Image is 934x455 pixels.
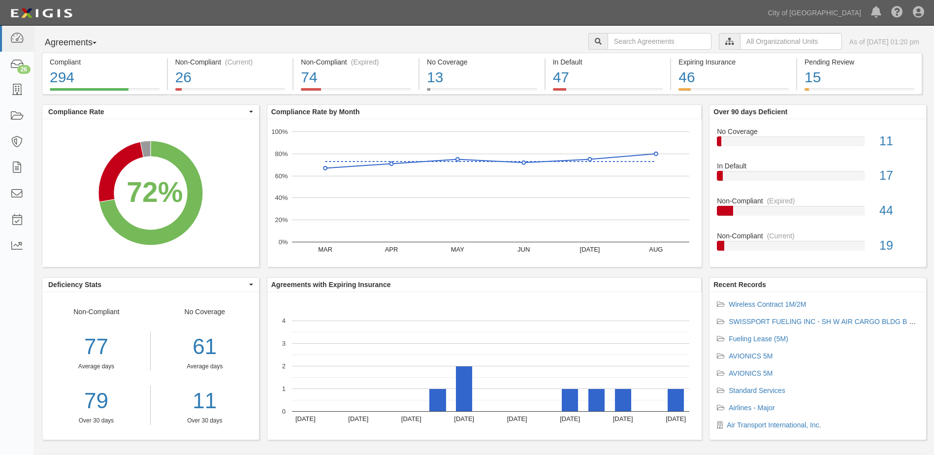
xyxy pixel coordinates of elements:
a: Non-Compliant(Expired)44 [717,196,919,231]
div: 44 [872,202,926,220]
img: logo-5460c22ac91f19d4615b14bd174203de0afe785f0fc80cf4dbbc73dc1793850b.png [7,4,75,22]
div: No Coverage [427,57,537,67]
div: Non-Compliant (Expired) [301,57,411,67]
text: [DATE] [560,415,580,422]
text: 0% [278,238,288,246]
a: In Default47 [546,88,671,96]
a: Non-Compliant(Expired)74 [293,88,419,96]
div: 46 [678,67,789,88]
button: Agreements [42,33,116,53]
a: Fueling Lease (5M) [729,335,788,343]
div: Average days [42,362,150,371]
div: 74 [301,67,411,88]
a: Wireless Contract 1M/2M [729,300,806,308]
text: [DATE] [348,415,368,422]
div: Over 30 days [158,417,252,425]
svg: A chart. [42,119,259,267]
a: No Coverage11 [717,127,919,162]
div: 26 [17,65,31,74]
a: In Default17 [717,161,919,196]
button: Compliance Rate [42,105,259,119]
button: Deficiency Stats [42,278,259,292]
b: Agreements with Expiring Insurance [271,281,391,289]
svg: A chart. [267,292,702,440]
input: All Organizational Units [740,33,842,50]
div: Compliant [50,57,160,67]
text: [DATE] [507,415,527,422]
text: 2 [282,362,286,370]
div: Pending Review [805,57,914,67]
a: Expiring Insurance46 [671,88,796,96]
a: Compliant294 [42,88,167,96]
text: [DATE] [454,415,474,422]
a: Standard Services [729,387,785,394]
text: 0 [282,408,286,415]
text: 80% [275,150,288,158]
text: 3 [282,340,286,347]
div: 72% [127,172,183,212]
a: 11 [158,386,252,417]
div: Non-Compliant [42,307,151,425]
text: 20% [275,216,288,224]
div: 19 [872,237,926,255]
text: [DATE] [295,415,316,422]
div: Non-Compliant [709,231,926,241]
text: 1 [282,385,286,392]
a: Non-Compliant(Current)19 [717,231,919,259]
div: (Current) [767,231,795,241]
a: Airlines - Major [729,404,774,412]
text: [DATE] [666,415,686,422]
div: In Default [709,161,926,171]
text: [DATE] [612,415,633,422]
div: 17 [872,167,926,185]
text: 40% [275,194,288,201]
text: AUG [649,246,663,253]
div: Expiring Insurance [678,57,789,67]
text: JUN [517,246,530,253]
text: 60% [275,172,288,179]
text: APR [385,246,398,253]
a: Air Transport International, Inc. [727,421,821,429]
div: 47 [553,67,663,88]
div: (Expired) [351,57,379,67]
b: Compliance Rate by Month [271,108,360,116]
div: (Current) [225,57,253,67]
input: Search Agreements [608,33,711,50]
text: [DATE] [580,246,600,253]
span: Compliance Rate [48,107,247,117]
div: No Coverage [151,307,259,425]
div: 26 [175,67,286,88]
text: MAR [318,246,332,253]
text: 100% [271,128,288,135]
b: Recent Records [713,281,766,289]
div: 61 [158,331,252,362]
a: 79 [42,386,150,417]
div: Non-Compliant [709,196,926,206]
i: Help Center - Complianz [891,7,903,19]
text: [DATE] [401,415,421,422]
div: In Default [553,57,663,67]
a: Pending Review15 [797,88,922,96]
text: MAY [451,246,464,253]
a: AVIONICS 5M [729,352,773,360]
span: Deficiency Stats [48,280,247,290]
div: 11 [872,132,926,150]
a: AVIONICS 5M [729,369,773,377]
div: 13 [427,67,537,88]
a: City of [GEOGRAPHIC_DATA] [763,3,866,23]
div: As of [DATE] 01:20 pm [849,37,919,47]
div: No Coverage [709,127,926,136]
div: (Expired) [767,196,795,206]
a: Non-Compliant(Current)26 [168,88,293,96]
div: 15 [805,67,914,88]
div: 294 [50,67,160,88]
text: 4 [282,317,286,325]
div: 77 [42,331,150,362]
div: Over 30 days [42,417,150,425]
svg: A chart. [267,119,702,267]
